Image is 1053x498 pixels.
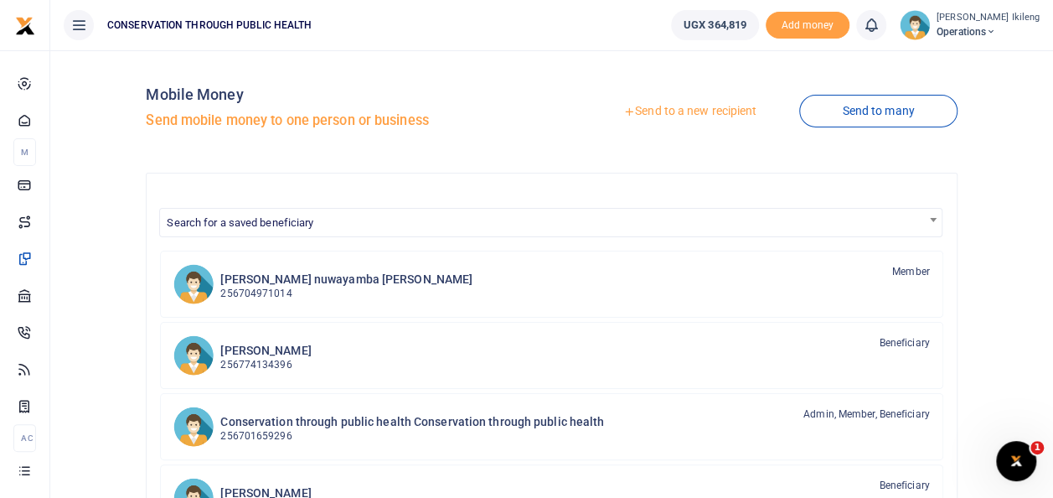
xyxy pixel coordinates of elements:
p: 256704971014 [220,286,472,302]
img: CtphCtph [173,407,214,447]
a: Add money [766,18,849,30]
small: [PERSON_NAME] Ikileng [937,11,1040,25]
li: Ac [13,424,36,452]
span: Search for a saved beneficiary [160,209,941,235]
span: Member [892,264,930,279]
span: Search for a saved beneficiary [167,216,313,229]
h5: Send mobile money to one person or business [146,112,545,129]
span: Add money [766,12,849,39]
li: Toup your wallet [766,12,849,39]
span: Operations [937,24,1040,39]
h4: Mobile Money [146,86,545,104]
span: CONSERVATION THROUGH PUBLIC HEALTH [101,18,318,33]
li: Wallet ballance [664,10,766,40]
h6: [PERSON_NAME] nuwayamba [PERSON_NAME] [220,272,472,287]
a: UGX 364,819 [671,10,759,40]
a: CtphCtph Conservation through public health Conservation through public health 256701659296 Admin... [160,393,942,460]
iframe: Intercom live chat [996,441,1036,481]
a: logo-small logo-large logo-large [15,18,35,31]
a: Send to a new recipient [581,96,799,127]
p: 256774134396 [220,357,311,373]
span: Beneficiary [879,478,929,493]
span: Admin, Member, Beneficiary [803,407,930,422]
h6: Conservation through public health Conservation through public health [220,415,604,429]
img: OjnOjn [173,264,214,304]
img: logo-small [15,16,35,36]
span: 1 [1030,441,1044,454]
a: OJ [PERSON_NAME] 256774134396 Beneficiary [160,322,942,389]
a: OjnOjn [PERSON_NAME] nuwayamba [PERSON_NAME] 256704971014 Member [160,251,942,318]
p: 256701659296 [220,428,604,444]
span: UGX 364,819 [684,17,746,34]
a: Send to many [799,95,957,127]
h6: [PERSON_NAME] [220,344,311,358]
img: profile-user [900,10,930,40]
li: M [13,138,36,166]
span: Search for a saved beneficiary [159,208,942,237]
a: profile-user [PERSON_NAME] Ikileng Operations [900,10,1040,40]
img: OJ [173,335,214,376]
span: Beneficiary [879,335,929,350]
